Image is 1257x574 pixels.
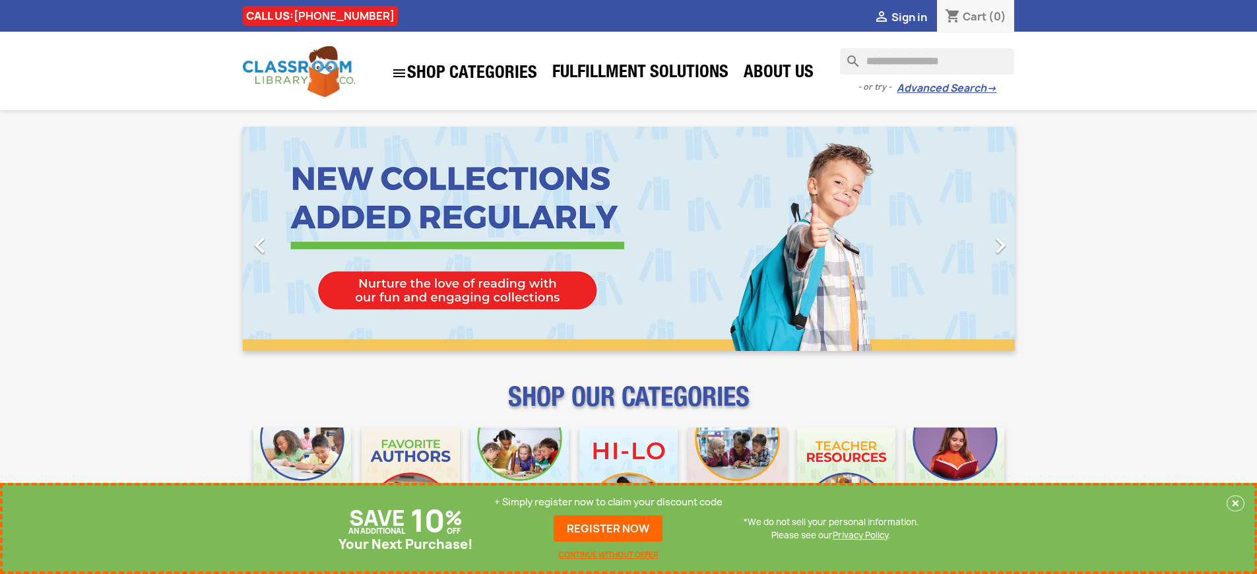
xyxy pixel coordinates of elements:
a: Advanced Search→ [897,82,996,95]
img: CLC_Dyslexia_Mobile.jpg [906,428,1004,526]
a: Previous [243,127,359,351]
i:  [243,229,276,262]
input: Search [840,48,1014,75]
a: About Us [737,61,820,87]
span: Cart [963,9,986,24]
span: (0) [988,9,1006,24]
i:  [391,65,407,81]
i: search [840,48,856,64]
img: CLC_HiLo_Mobile.jpg [579,428,678,526]
span: Sign in [891,10,927,24]
img: CLC_Teacher_Resources_Mobile.jpg [797,428,895,526]
a: [PHONE_NUMBER] [294,9,395,23]
a: SHOP CATEGORIES [385,59,544,88]
span: → [986,82,996,95]
i:  [874,10,889,26]
img: CLC_Fiction_Nonfiction_Mobile.jpg [688,428,787,526]
p: SHOP OUR CATEGORIES [243,393,1015,417]
img: Classroom Library Company [243,46,355,97]
a:  Sign in [874,10,927,24]
span: - or try - [858,80,897,94]
a: Fulfillment Solutions [546,61,735,87]
ul: Carousel container [243,127,1015,351]
i: shopping_cart [945,9,961,25]
div: CALL US: [243,6,398,26]
img: CLC_Bulk_Mobile.jpg [253,428,352,526]
a: Next [899,127,1015,351]
img: CLC_Favorite_Authors_Mobile.jpg [362,428,460,526]
i:  [984,229,1017,262]
img: CLC_Phonics_And_Decodables_Mobile.jpg [470,428,569,526]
